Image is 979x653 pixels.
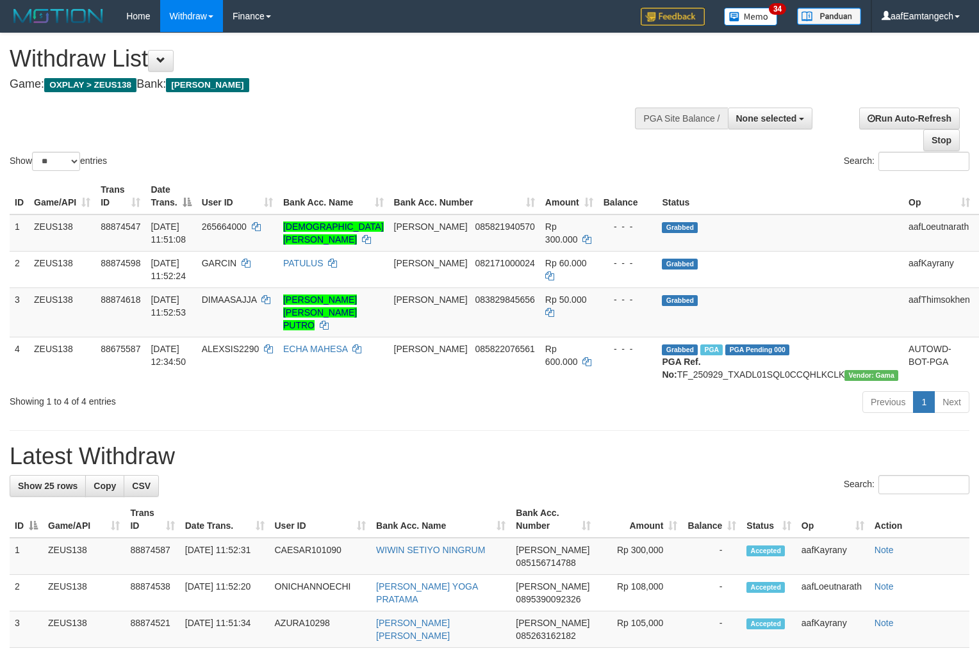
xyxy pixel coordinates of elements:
h4: Game: Bank: [10,78,640,91]
a: Next [934,391,969,413]
a: Stop [923,129,960,151]
div: - - - [604,257,652,270]
td: ZEUS138 [43,538,125,575]
td: ZEUS138 [43,611,125,648]
td: Rp 105,000 [596,611,682,648]
span: Vendor URL: https://trx31.1velocity.biz [844,370,898,381]
th: User ID: activate to sort column ascending [197,178,278,214]
a: [PERSON_NAME] [PERSON_NAME] [376,618,450,641]
td: Rp 108,000 [596,575,682,611]
span: Grabbed [662,295,698,306]
th: Op: activate to sort column ascending [796,501,869,538]
span: Grabbed [662,259,698,270]
a: Show 25 rows [10,475,86,497]
a: Previous [862,391,914,413]
td: ZEUS138 [29,251,95,287]
th: Status: activate to sort column ascending [741,501,796,538]
span: Marked by aafpengsreynich [700,344,723,355]
span: [PERSON_NAME] [516,581,589,592]
td: aafLoeutnarath [796,575,869,611]
span: Grabbed [662,344,698,355]
img: Button%20Memo.svg [724,8,778,26]
td: ZEUS138 [29,214,95,252]
div: Showing 1 to 4 of 4 entries [10,390,399,408]
th: ID: activate to sort column descending [10,501,43,538]
th: Bank Acc. Name: activate to sort column ascending [278,178,389,214]
a: Note [875,581,894,592]
td: aafLoeutnarath [903,214,975,252]
span: Copy 085822076561 to clipboard [475,344,534,354]
span: [DATE] 11:51:08 [151,222,186,245]
label: Search: [844,475,969,494]
img: panduan.png [797,8,861,25]
th: Amount: activate to sort column ascending [596,501,682,538]
input: Search: [878,152,969,171]
a: ECHA MAHESA [283,344,347,354]
span: [PERSON_NAME] [166,78,249,92]
span: Show 25 rows [18,481,78,491]
td: 3 [10,287,29,337]
span: GARCIN [202,258,236,268]
span: Copy [94,481,116,491]
span: Grabbed [662,222,698,233]
th: Op: activate to sort column ascending [903,178,975,214]
select: Showentries [32,152,80,171]
span: [PERSON_NAME] [394,294,468,305]
a: Run Auto-Refresh [859,108,960,129]
a: [DEMOGRAPHIC_DATA][PERSON_NAME] [283,222,384,245]
b: PGA Ref. No: [662,357,700,380]
input: Search: [878,475,969,494]
th: Bank Acc. Name: activate to sort column ascending [371,501,511,538]
div: PGA Site Balance / [635,108,727,129]
td: ZEUS138 [29,287,95,337]
a: Copy [85,475,124,497]
td: aafKayrany [796,538,869,575]
td: ONICHANNOECHI [270,575,372,611]
th: Date Trans.: activate to sort column descending [145,178,196,214]
span: 88874598 [101,258,140,268]
td: ZEUS138 [29,337,95,386]
div: - - - [604,293,652,306]
td: 1 [10,214,29,252]
td: [DATE] 11:51:34 [180,611,270,648]
td: 2 [10,251,29,287]
span: 88874618 [101,294,140,305]
span: [DATE] 12:34:50 [151,344,186,367]
a: 1 [913,391,935,413]
th: Action [869,501,969,538]
a: WIWIN SETIYO NINGRUM [376,545,485,555]
label: Search: [844,152,969,171]
span: 265664000 [202,222,247,232]
th: Game/API: activate to sort column ascending [29,178,95,214]
td: 88874521 [125,611,179,648]
img: Feedback.jpg [641,8,705,26]
img: MOTION_logo.png [10,6,107,26]
span: Rp 60.000 [545,258,587,268]
td: [DATE] 11:52:20 [180,575,270,611]
span: [PERSON_NAME] [516,618,589,628]
td: - [682,575,741,611]
a: Note [875,618,894,628]
span: ALEXSIS2290 [202,344,259,354]
td: - [682,538,741,575]
td: 88874538 [125,575,179,611]
span: None selected [736,113,797,124]
td: aafThimsokhen [903,287,975,337]
a: CSV [124,475,159,497]
div: - - - [604,343,652,355]
span: Copy 085263162182 to clipboard [516,631,575,641]
span: [PERSON_NAME] [394,222,468,232]
td: CAESAR101090 [270,538,372,575]
h1: Latest Withdraw [10,444,969,469]
span: 88675587 [101,344,140,354]
td: [DATE] 11:52:31 [180,538,270,575]
span: Accepted [746,545,785,556]
span: PGA Pending [725,344,789,355]
span: Rp 50.000 [545,294,587,305]
th: Date Trans.: activate to sort column ascending [180,501,270,538]
span: [PERSON_NAME] [394,258,468,268]
td: - [682,611,741,648]
a: [PERSON_NAME] [PERSON_NAME] PUTRO [283,294,357,330]
span: [PERSON_NAME] [516,545,589,555]
span: DIMAASAJJA [202,294,257,305]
